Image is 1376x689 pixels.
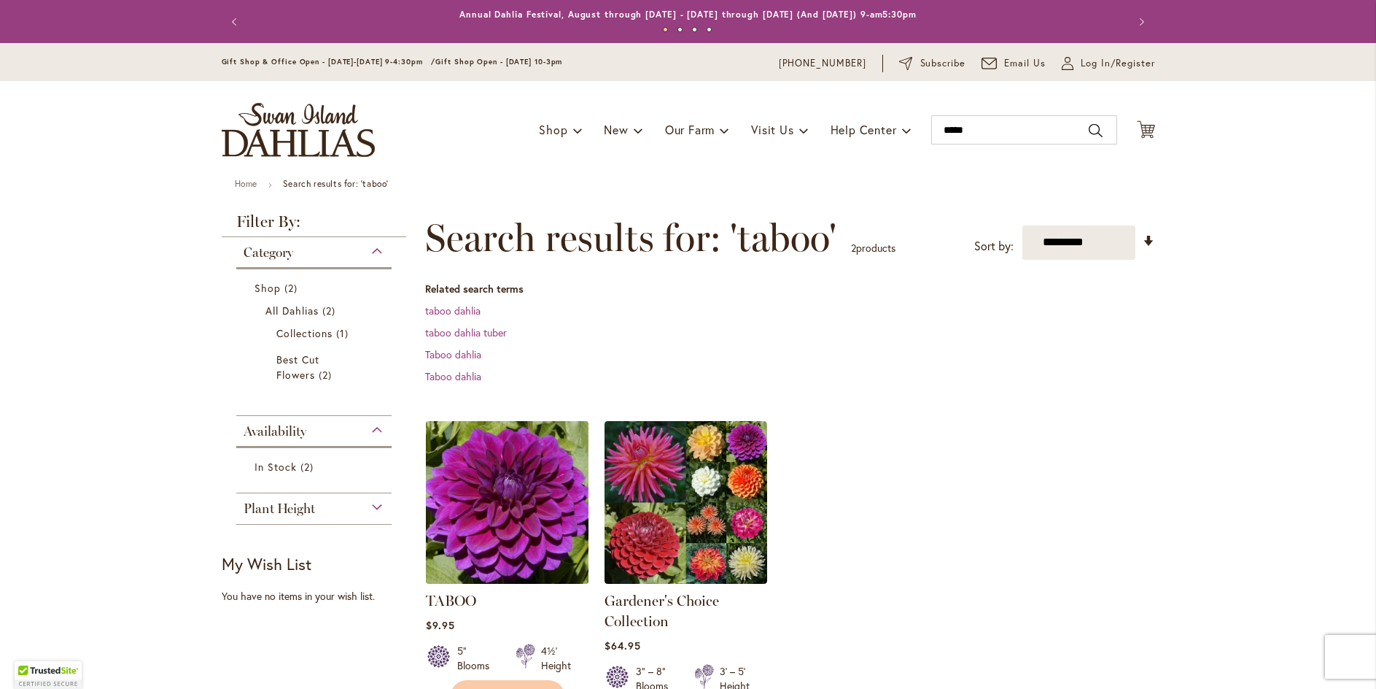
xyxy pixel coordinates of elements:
button: 2 of 4 [677,27,683,32]
a: Collections [276,326,356,341]
a: TABOO [426,592,476,609]
strong: My Wish List [222,553,311,574]
a: Gardener's Choice Collection [605,573,767,587]
dt: Related search terms [425,282,1155,296]
a: Best Cut Flowers [276,352,356,382]
a: Gardener's Choice Collection [605,592,719,630]
div: 4½' Height [541,644,571,673]
img: TABOO [421,417,592,588]
a: Email Us [982,56,1046,71]
a: [PHONE_NUMBER] [779,56,867,71]
a: store logo [222,103,375,157]
span: Category [244,245,293,261]
a: In Stock 2 [254,459,378,474]
button: 1 of 4 [663,27,668,32]
span: Plant Height [244,501,315,517]
span: 2 [300,459,317,474]
strong: Filter By: [222,214,407,237]
a: taboo dahlia [425,304,481,317]
a: Annual Dahlia Festival, August through [DATE] - [DATE] through [DATE] (And [DATE]) 9-am5:30pm [459,9,917,20]
button: Previous [222,7,251,36]
span: 2 [322,303,339,318]
a: Subscribe [899,56,965,71]
div: 5" Blooms [457,644,498,673]
span: Search results for: 'taboo' [425,216,836,260]
span: Best Cut Flowers [276,353,319,382]
div: You have no items in your wish list. [222,589,416,604]
a: Taboo dahlia [425,347,481,361]
a: TABOO [426,573,588,587]
span: Collections [276,326,333,340]
strong: Search results for: 'taboo' [283,178,389,189]
button: 4 of 4 [707,27,712,32]
span: $9.95 [426,618,455,632]
span: 2 [851,241,856,255]
a: All Dahlias [265,303,367,318]
span: Our Farm [665,122,715,137]
label: Sort by: [974,233,1014,260]
iframe: Launch Accessibility Center [11,637,52,678]
span: 2 [319,367,335,382]
span: Shop [254,281,281,295]
span: Gift Shop Open - [DATE] 10-3pm [435,57,562,66]
p: products [851,236,895,260]
span: 2 [284,280,301,296]
span: All Dahlias [265,304,319,317]
span: In Stock [254,460,297,474]
span: Visit Us [751,122,793,137]
span: New [604,122,628,137]
span: Availability [244,423,306,439]
button: 3 of 4 [692,27,697,32]
span: $64.95 [605,639,641,653]
span: Email Us [1004,56,1046,71]
span: Subscribe [920,56,966,71]
span: Log In/Register [1081,56,1155,71]
span: Gift Shop & Office Open - [DATE]-[DATE] 9-4:30pm / [222,57,436,66]
a: Log In/Register [1062,56,1155,71]
span: Shop [539,122,567,137]
button: Next [1126,7,1155,36]
a: Shop [254,280,378,296]
a: taboo dahlia tuber [425,326,507,339]
a: Taboo dahlia [425,369,481,383]
a: Home [235,178,257,189]
span: 1 [336,326,352,341]
img: Gardener's Choice Collection [605,421,767,584]
span: Help Center [831,122,897,137]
